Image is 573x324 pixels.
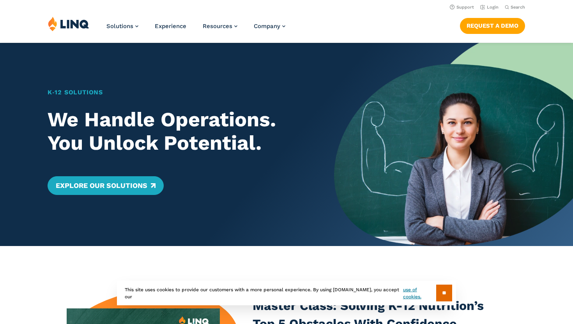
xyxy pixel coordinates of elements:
[155,23,186,30] a: Experience
[48,176,163,195] a: Explore Our Solutions
[480,5,499,10] a: Login
[254,23,285,30] a: Company
[334,43,573,246] img: Home Banner
[203,23,232,30] span: Resources
[505,4,525,10] button: Open Search Bar
[48,88,311,97] h1: K‑12 Solutions
[254,23,280,30] span: Company
[106,16,285,42] nav: Primary Navigation
[48,16,89,31] img: LINQ | K‑12 Software
[511,5,525,10] span: Search
[48,108,311,155] h2: We Handle Operations. You Unlock Potential.
[450,5,474,10] a: Support
[403,286,436,300] a: use of cookies.
[106,23,138,30] a: Solutions
[460,18,525,34] a: Request a Demo
[460,16,525,34] nav: Button Navigation
[117,281,456,305] div: This site uses cookies to provide our customers with a more personal experience. By using [DOMAIN...
[106,23,133,30] span: Solutions
[203,23,237,30] a: Resources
